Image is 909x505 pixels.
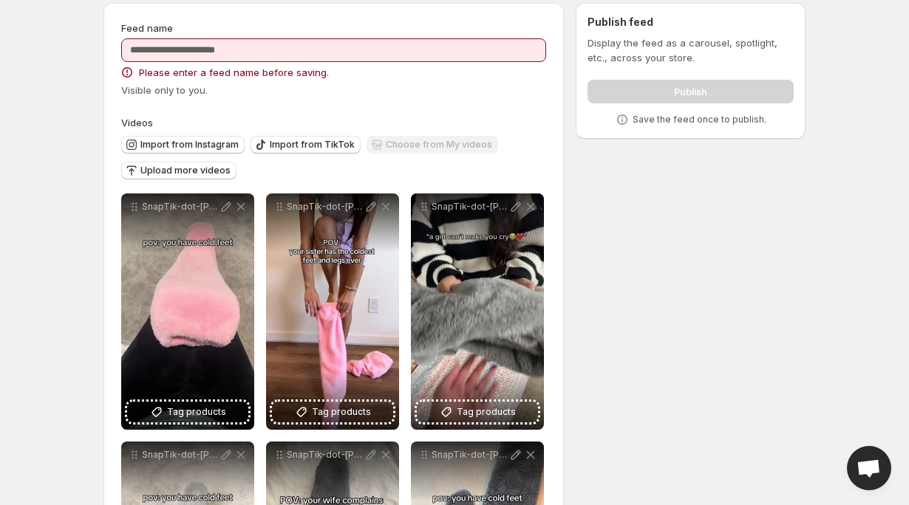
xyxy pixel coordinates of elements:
[121,193,254,430] div: SnapTik-dot-[PERSON_NAME]-7f86a9e3595c80898f7eff807efa276eTag products
[312,405,371,419] span: Tag products
[139,65,329,80] span: Please enter a feed name before saving.
[140,165,231,176] span: Upload more videos
[417,402,538,422] button: Tag products
[457,405,516,419] span: Tag products
[633,114,766,126] p: Save the feed once to publish.
[121,117,153,128] span: Videos
[121,136,245,154] button: Import from Instagram
[140,139,239,151] span: Import from Instagram
[588,15,794,30] h2: Publish feed
[272,402,393,422] button: Tag products
[142,201,219,213] p: SnapTik-dot-[PERSON_NAME]-7f86a9e3595c80898f7eff807efa276e
[588,35,794,65] p: Display the feed as a carousel, spotlight, etc., across your store.
[121,22,173,34] span: Feed name
[411,193,544,430] div: SnapTik-dot-[PERSON_NAME]-9f54ecfac0d44b011e20e2590f633322Tag products
[266,193,399,430] div: SnapTik-dot-[PERSON_NAME]-8e490b54e717badeec48ab43942930f4Tag products
[847,446,891,490] div: Open chat
[167,405,226,419] span: Tag products
[432,201,508,213] p: SnapTik-dot-[PERSON_NAME]-9f54ecfac0d44b011e20e2590f633322
[121,84,208,96] span: Visible only to you.
[251,136,361,154] button: Import from TikTok
[127,402,248,422] button: Tag products
[287,449,364,461] p: SnapTik-dot-[PERSON_NAME]-ffbd580ba7a623321e7fd956162d1541
[121,162,236,179] button: Upload more videos
[142,449,219,461] p: SnapTik-dot-[PERSON_NAME]-222658da196fb3411f40149b3e972230
[270,139,355,151] span: Import from TikTok
[287,201,364,213] p: SnapTik-dot-[PERSON_NAME]-8e490b54e717badeec48ab43942930f4
[432,449,508,461] p: SnapTik-dot-[PERSON_NAME]-0fc0b143e4fec70cf1c2949cee3a137b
